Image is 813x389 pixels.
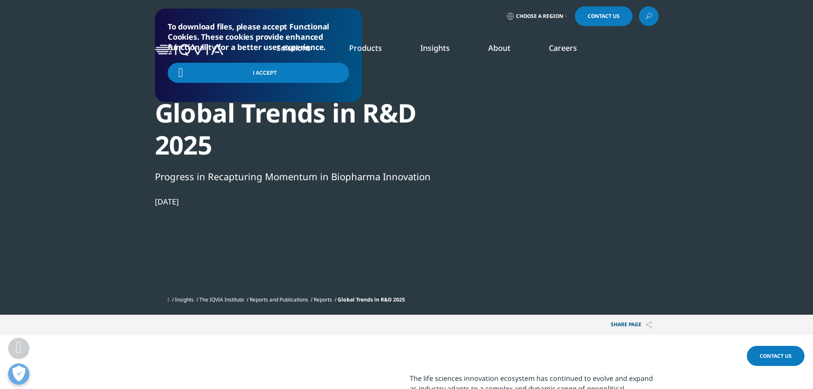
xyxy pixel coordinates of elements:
img: Share PAGE [646,321,652,328]
a: Contact Us [575,6,632,26]
button: Open Preferences [8,363,29,385]
a: Careers [549,43,577,53]
span: Contact Us [588,14,620,19]
a: Insights [175,296,194,303]
a: The IQVIA Institute [199,296,244,303]
a: Solutions [277,43,311,53]
p: Share PAGE [604,315,659,335]
input: I Accept [168,63,349,83]
div: [DATE] [155,196,448,207]
a: Reports [314,296,332,303]
span: Choose a Region [516,13,563,20]
img: IQVIA Healthcare Information Technology and Pharma Clinical Research Company [155,44,223,56]
div: Global Trends in R&D 2025 [155,97,448,161]
button: Share PAGEShare PAGE [604,315,659,335]
a: Contact Us [747,346,804,366]
nav: Primary [227,30,659,70]
a: Insights [420,43,450,53]
a: Reports and Publications [250,296,308,303]
div: Progress in Recapturing Momentum in Biopharma Innovation [155,169,448,184]
span: Contact Us [760,352,792,360]
span: Global Trends in R&D 2025 [338,296,405,303]
a: About [488,43,510,53]
a: Products [349,43,382,53]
